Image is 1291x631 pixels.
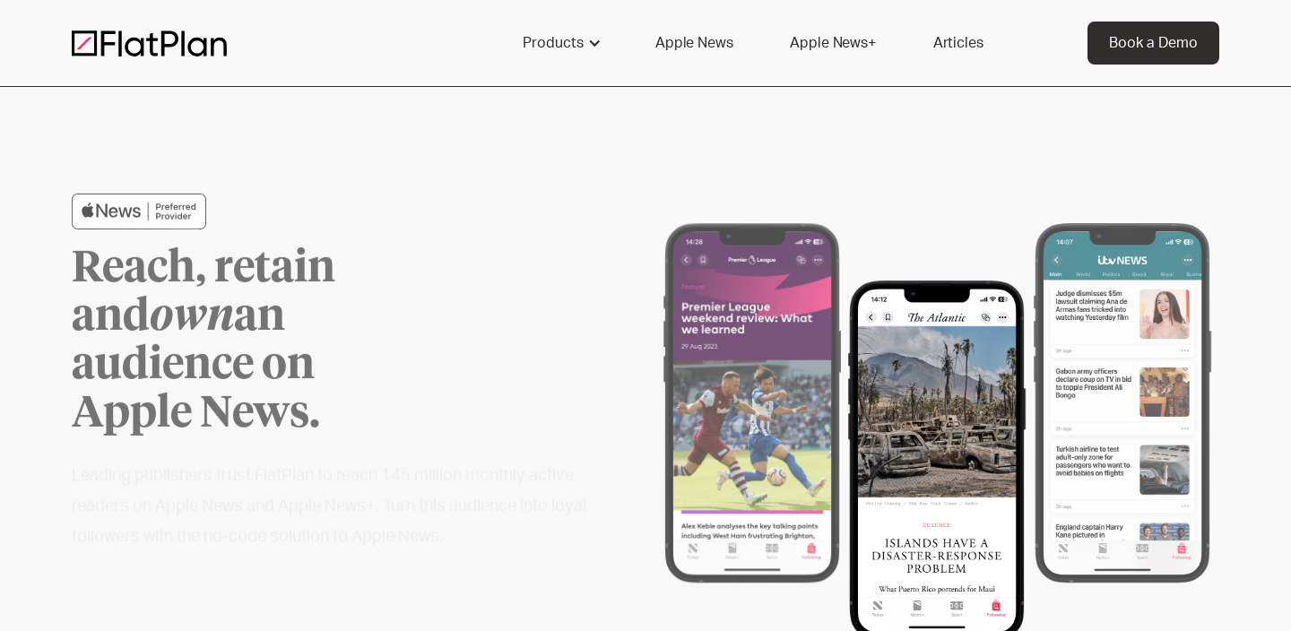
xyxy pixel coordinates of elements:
div: Products [523,32,584,54]
a: Apple News [634,22,754,65]
a: Apple News+ [768,22,897,65]
em: own [150,296,234,339]
a: Articles [912,22,1005,65]
h1: Reach, retain and an audience on Apple News. [72,245,439,438]
div: Products [501,22,620,65]
h2: Leading publishers trust FlatPlan to reach 145 million monthly active readers on Apple News and A... [72,461,588,552]
a: Book a Demo [1087,22,1219,65]
div: Book a Demo [1109,32,1198,54]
